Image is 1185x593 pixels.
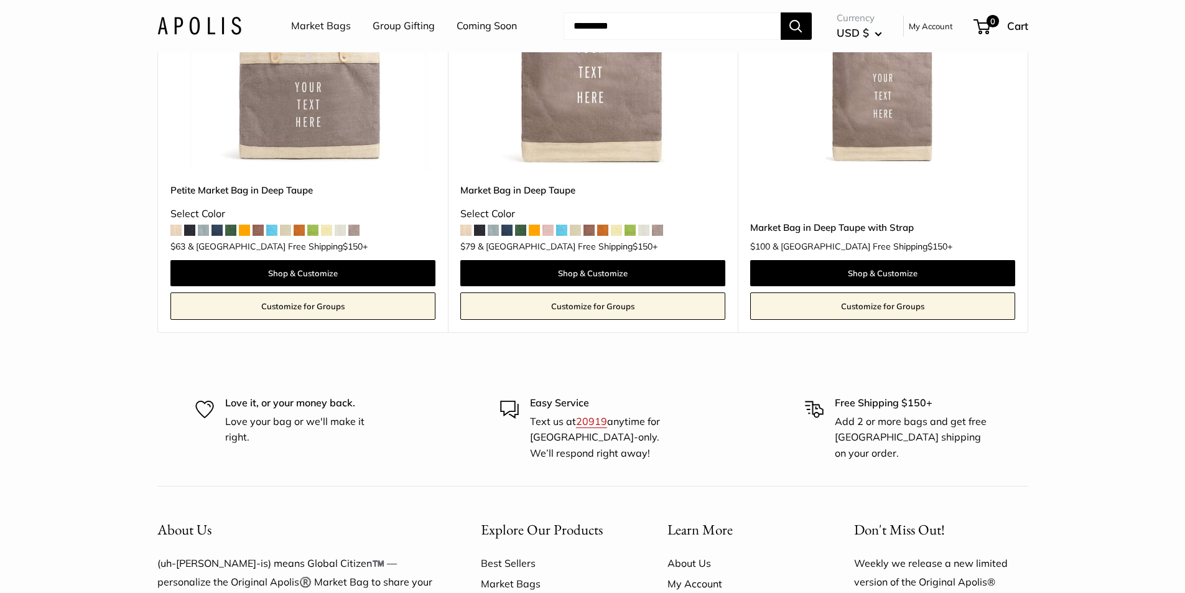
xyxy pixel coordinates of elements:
[460,292,725,320] a: Customize for Groups
[373,17,435,35] a: Group Gifting
[773,242,952,251] span: & [GEOGRAPHIC_DATA] Free Shipping +
[225,395,381,411] p: Love it, or your money back.
[481,518,624,542] button: Explore Our Products
[457,17,517,35] a: Coming Soon
[170,260,435,286] a: Shop & Customize
[633,241,653,252] span: $150
[835,414,990,462] p: Add 2 or more bags and get free [GEOGRAPHIC_DATA] shipping on your order.
[837,23,882,43] button: USD $
[481,520,603,539] span: Explore Our Products
[530,414,685,462] p: Text us at anytime for [GEOGRAPHIC_DATA]-only. We’ll respond right away!
[667,553,811,573] a: About Us
[837,9,882,27] span: Currency
[576,415,607,427] a: 20919
[481,553,624,573] a: Best Sellers
[837,26,869,39] span: USD $
[927,241,947,252] span: $150
[750,241,770,252] span: $100
[170,241,185,252] span: $63
[975,16,1028,36] a: 0 Cart
[854,518,1028,542] p: Don't Miss Out!
[986,15,998,27] span: 0
[170,205,435,223] div: Select Color
[750,292,1015,320] a: Customize for Groups
[667,518,811,542] button: Learn More
[835,395,990,411] p: Free Shipping $150+
[667,520,733,539] span: Learn More
[343,241,363,252] span: $150
[478,242,658,251] span: & [GEOGRAPHIC_DATA] Free Shipping +
[157,17,241,35] img: Apolis
[188,242,368,251] span: & [GEOGRAPHIC_DATA] Free Shipping +
[170,292,435,320] a: Customize for Groups
[460,183,725,197] a: Market Bag in Deep Taupe
[750,220,1015,235] a: Market Bag in Deep Taupe with Strap
[157,518,437,542] button: About Us
[750,260,1015,286] a: Shop & Customize
[225,414,381,446] p: Love your bag or we'll make it right.
[909,19,953,34] a: My Account
[170,183,435,197] a: Petite Market Bag in Deep Taupe
[291,17,351,35] a: Market Bags
[460,241,475,252] span: $79
[460,205,725,223] div: Select Color
[460,260,725,286] a: Shop & Customize
[530,395,685,411] p: Easy Service
[564,12,781,40] input: Search...
[1007,19,1028,32] span: Cart
[781,12,812,40] button: Search
[157,520,211,539] span: About Us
